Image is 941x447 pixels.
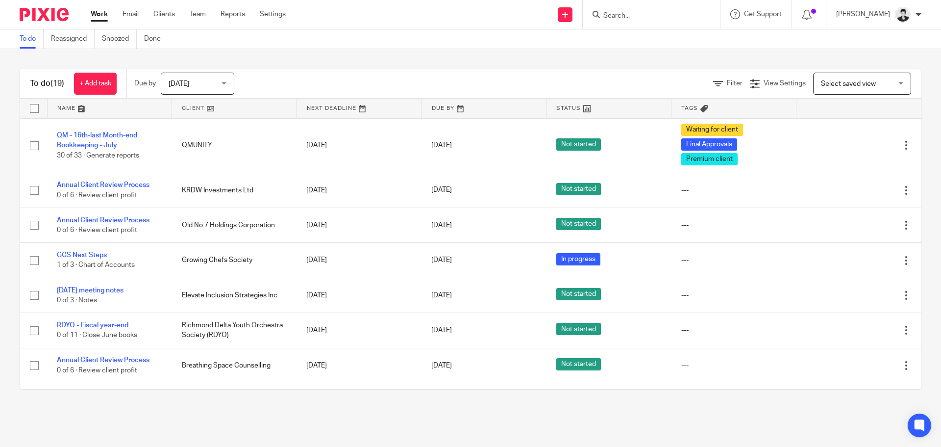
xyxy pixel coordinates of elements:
[431,362,452,369] span: [DATE]
[556,253,600,265] span: In progress
[556,218,601,230] span: Not started
[431,222,452,229] span: [DATE]
[57,132,137,149] a: QM - 16th-last Month-end Bookkeeping - July
[30,79,64,89] h1: To do
[221,9,245,19] a: Reports
[172,118,297,173] td: QMUNITY
[681,185,787,195] div: ---
[297,208,421,242] td: [DATE]
[681,105,698,111] span: Tags
[297,278,421,313] td: [DATE]
[681,290,787,300] div: ---
[144,29,168,49] a: Done
[431,257,452,263] span: [DATE]
[297,348,421,383] td: [DATE]
[556,323,601,335] span: Not started
[57,287,124,294] a: [DATE] meeting notes
[57,227,137,234] span: 0 of 6 · Review client profit
[821,80,876,87] span: Select saved view
[681,153,738,165] span: Premium client
[20,29,44,49] a: To do
[50,79,64,87] span: (19)
[57,217,149,224] a: Annual Client Review Process
[172,243,297,278] td: Growing Chefs Society
[260,9,286,19] a: Settings
[123,9,139,19] a: Email
[102,29,137,49] a: Snoozed
[57,192,137,199] span: 0 of 6 · Review client profit
[836,9,890,19] p: [PERSON_NAME]
[681,220,787,230] div: ---
[172,348,297,383] td: Breathing Space Counselling
[556,288,601,300] span: Not started
[57,262,135,269] span: 1 of 3 · Chart of Accounts
[57,322,128,329] a: RDYO - Fiscal year-end
[172,313,297,348] td: Richmond Delta Youth Orchestra Society (RDYO)
[172,278,297,313] td: Elevate Inclusion Strategies Inc
[297,383,421,418] td: [DATE]
[172,383,297,418] td: The Wild Bunch Design Corp
[431,187,452,194] span: [DATE]
[681,255,787,265] div: ---
[57,367,137,374] span: 0 of 6 · Review client profit
[297,173,421,208] td: [DATE]
[134,79,156,88] p: Due by
[431,142,452,149] span: [DATE]
[602,12,691,21] input: Search
[153,9,175,19] a: Clients
[169,80,189,87] span: [DATE]
[91,9,108,19] a: Work
[556,138,601,151] span: Not started
[556,358,601,370] span: Not started
[681,325,787,335] div: ---
[681,361,787,370] div: ---
[681,124,743,136] span: Waiting for client
[172,173,297,208] td: KRDW Investments Ltd
[74,73,117,95] a: + Add task
[297,313,421,348] td: [DATE]
[172,208,297,242] td: Old No 7 Holdings Corporation
[57,332,137,339] span: 0 of 11 · Close June books
[190,9,206,19] a: Team
[744,11,782,18] span: Get Support
[57,357,149,364] a: Annual Client Review Process
[431,292,452,299] span: [DATE]
[431,327,452,334] span: [DATE]
[57,152,139,159] span: 30 of 33 · Generate reports
[20,8,69,21] img: Pixie
[681,138,737,151] span: Final Approvals
[57,252,107,259] a: GCS Next Steps
[297,118,421,173] td: [DATE]
[764,80,806,87] span: View Settings
[895,7,911,23] img: squarehead.jpg
[297,243,421,278] td: [DATE]
[556,183,601,195] span: Not started
[51,29,95,49] a: Reassigned
[727,80,743,87] span: Filter
[57,182,149,188] a: Annual Client Review Process
[57,297,97,304] span: 0 of 3 · Notes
